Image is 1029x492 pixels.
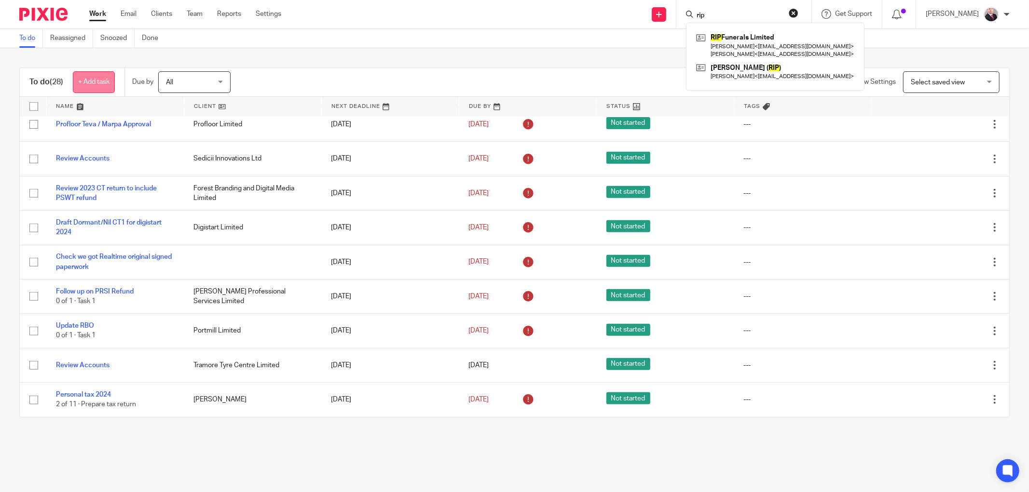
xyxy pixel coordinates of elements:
[468,293,489,300] span: [DATE]
[50,29,93,48] a: Reassigned
[744,360,862,370] div: ---
[56,401,136,408] span: 2 of 11 · Prepare tax return
[50,78,63,86] span: (28)
[468,259,489,266] span: [DATE]
[184,348,321,382] td: Tramore Tyre Centre Limited
[468,155,489,162] span: [DATE]
[184,279,321,313] td: [PERSON_NAME] Professional Services Limited
[73,71,115,93] a: + Add task
[321,314,459,348] td: [DATE]
[468,327,489,334] span: [DATE]
[121,9,137,19] a: Email
[606,358,650,370] span: Not started
[468,362,489,369] span: [DATE]
[184,383,321,417] td: [PERSON_NAME]
[696,12,782,20] input: Search
[89,9,106,19] a: Work
[468,224,489,231] span: [DATE]
[19,8,68,21] img: Pixie
[187,9,203,19] a: Team
[321,211,459,245] td: [DATE]
[835,11,872,17] span: Get Support
[56,298,96,305] span: 0 of 1 · Task 1
[56,155,110,162] a: Review Accounts
[19,29,43,48] a: To do
[56,121,151,128] a: Profloor Teva / Marpa Approval
[468,121,489,128] span: [DATE]
[744,223,862,232] div: ---
[321,279,459,313] td: [DATE]
[744,292,862,301] div: ---
[184,142,321,176] td: Sedicii Innovations Ltd
[606,255,650,267] span: Not started
[256,9,281,19] a: Settings
[151,9,172,19] a: Clients
[132,77,153,87] p: Due by
[606,152,650,164] span: Not started
[321,142,459,176] td: [DATE]
[142,29,165,48] a: Done
[321,176,459,210] td: [DATE]
[606,289,650,301] span: Not started
[468,396,489,403] span: [DATE]
[984,7,999,22] img: ComerfordFoley-30PS%20-%20Ger%201.jpg
[911,79,965,86] span: Select saved view
[56,332,96,339] span: 0 of 1 · Task 1
[468,190,489,197] span: [DATE]
[744,120,862,129] div: ---
[321,383,459,417] td: [DATE]
[606,117,650,129] span: Not started
[606,220,650,232] span: Not started
[606,392,650,404] span: Not started
[100,29,135,48] a: Snoozed
[184,314,321,348] td: Portmill Limited
[926,9,979,19] p: [PERSON_NAME]
[744,395,862,404] div: ---
[854,79,896,85] span: View Settings
[744,104,760,109] span: Tags
[56,219,162,236] a: Draft Dormant/Nil CT1 for digistart 2024
[29,77,63,87] h1: To do
[744,326,862,335] div: ---
[166,79,173,86] span: All
[56,391,111,398] a: Personal tax 2024
[56,362,110,369] a: Review Accounts
[606,186,650,198] span: Not started
[789,8,798,18] button: Clear
[744,188,862,198] div: ---
[217,9,241,19] a: Reports
[56,288,134,295] a: Follow up on PRSI Refund
[606,324,650,336] span: Not started
[744,154,862,163] div: ---
[56,253,172,270] a: Check we got Realtime original signed paperwork
[321,348,459,382] td: [DATE]
[321,245,459,279] td: [DATE]
[184,211,321,245] td: Digistart Limited
[184,176,321,210] td: Forest Branding and Digital Media Limited
[56,322,94,329] a: Update RBO
[184,107,321,141] td: Profloor Limited
[744,257,862,267] div: ---
[56,185,157,201] a: Review 2023 CT return to include PSWT refund
[321,107,459,141] td: [DATE]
